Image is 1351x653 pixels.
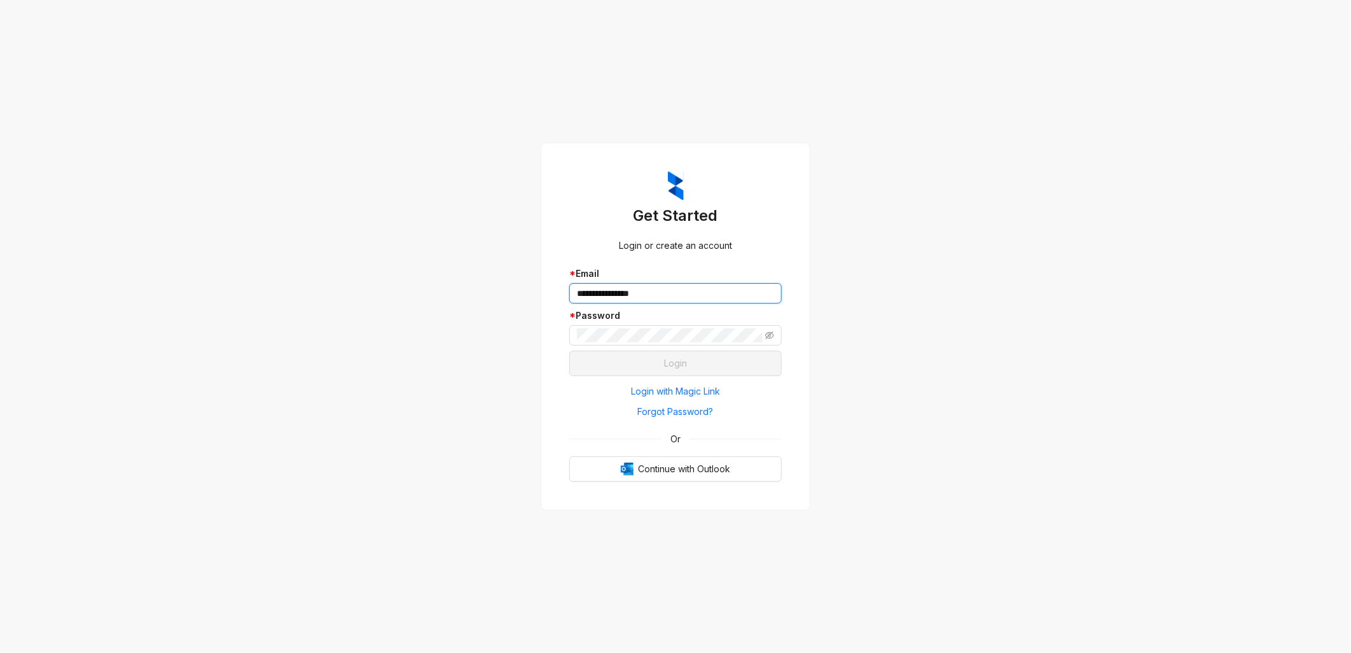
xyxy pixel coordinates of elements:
[569,309,782,323] div: Password
[639,462,731,476] span: Continue with Outlook
[621,463,634,475] img: Outlook
[662,432,689,446] span: Or
[668,171,684,200] img: ZumaIcon
[569,381,782,402] button: Login with Magic Link
[569,456,782,482] button: OutlookContinue with Outlook
[569,267,782,281] div: Email
[569,239,782,253] div: Login or create an account
[569,351,782,376] button: Login
[638,405,714,419] span: Forgot Password?
[765,331,774,340] span: eye-invisible
[631,384,720,398] span: Login with Magic Link
[569,206,782,226] h3: Get Started
[569,402,782,422] button: Forgot Password?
